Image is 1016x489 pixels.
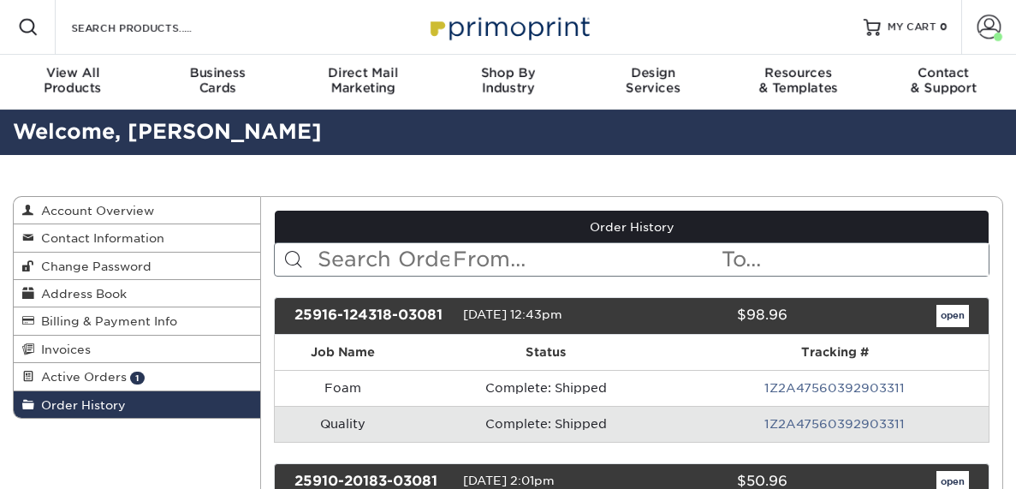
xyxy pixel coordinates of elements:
a: BusinessCards [146,55,291,110]
a: Contact Information [14,224,260,252]
span: Order History [34,398,126,412]
a: Resources& Templates [726,55,871,110]
span: Billing & Payment Info [34,314,177,328]
td: Complete: Shipped [410,406,680,442]
div: Marketing [290,65,436,96]
span: [DATE] 12:43pm [463,307,562,321]
span: Account Overview [34,204,154,218]
span: Direct Mail [290,65,436,81]
div: 25916-124318-03081 [282,305,463,327]
input: SEARCH PRODUCTS..... [69,17,236,38]
a: 1Z2A47560392903311 [764,381,905,395]
span: Shop By [436,65,581,81]
td: Complete: Shipped [410,370,680,406]
span: Business [146,65,291,81]
span: Design [580,65,726,81]
a: Address Book [14,280,260,307]
span: MY CART [888,21,936,35]
input: Search Orders... [316,243,451,276]
input: From... [451,243,720,276]
a: open [936,305,969,327]
div: & Templates [726,65,871,96]
a: Direct MailMarketing [290,55,436,110]
a: Active Orders 1 [14,363,260,391]
span: Contact Information [34,231,164,245]
span: Address Book [34,287,127,301]
a: Order History [275,211,989,243]
span: 1 [130,372,145,385]
td: Quality [275,406,410,442]
a: Shop ByIndustry [436,55,581,110]
a: Contact& Support [870,55,1016,110]
span: Change Password [34,259,152,273]
span: Resources [726,65,871,81]
th: Tracking # [681,335,989,370]
th: Status [410,335,680,370]
a: Account Overview [14,197,260,224]
div: & Support [870,65,1016,96]
input: To... [720,243,989,276]
img: Primoprint [423,9,594,45]
span: Invoices [34,343,91,356]
span: [DATE] 2:01pm [463,474,555,487]
th: Job Name [275,335,410,370]
a: Change Password [14,253,260,280]
div: Industry [436,65,581,96]
a: 1Z2A47560392903311 [764,417,905,431]
a: Invoices [14,336,260,363]
span: Contact [870,65,1016,81]
td: Foam [275,370,410,406]
a: Billing & Payment Info [14,307,260,335]
span: Active Orders [34,370,127,384]
div: $98.96 [619,305,800,327]
div: Services [580,65,726,96]
a: Order History [14,391,260,418]
div: Cards [146,65,291,96]
span: 0 [940,21,948,33]
a: DesignServices [580,55,726,110]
